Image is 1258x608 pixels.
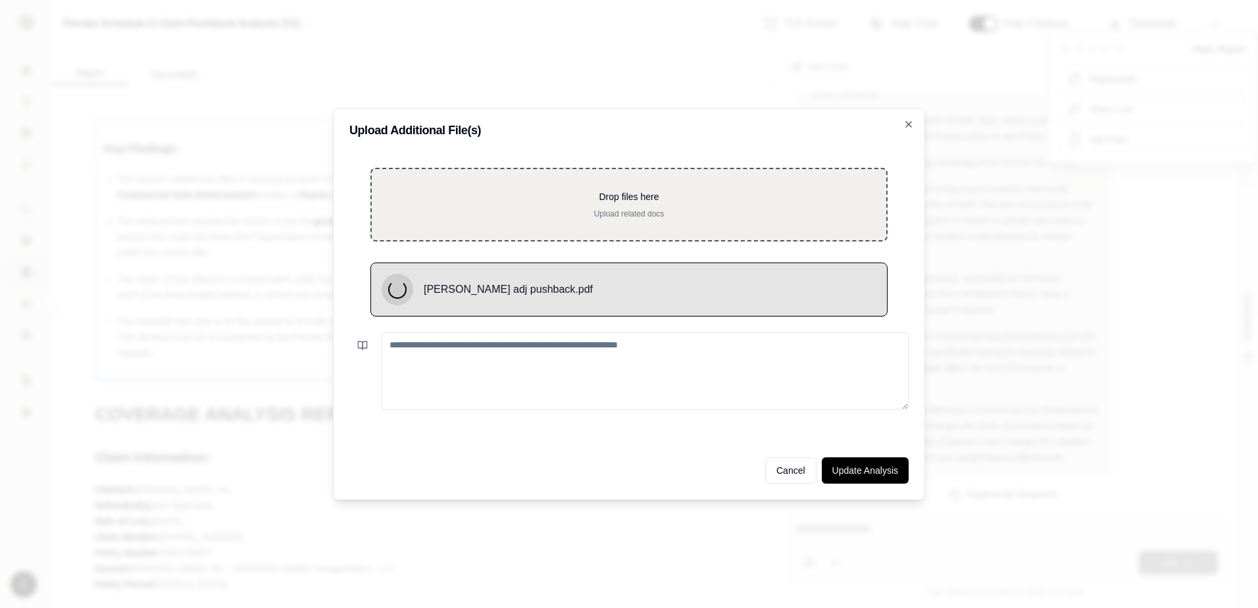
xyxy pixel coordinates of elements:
[393,190,865,203] p: Drop files here
[822,457,909,484] button: Update Analysis
[765,457,817,484] button: Cancel
[349,124,909,136] h2: Upload Additional File(s)
[393,209,865,219] p: Upload related docs
[424,282,593,297] span: [PERSON_NAME] adj pushback.pdf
